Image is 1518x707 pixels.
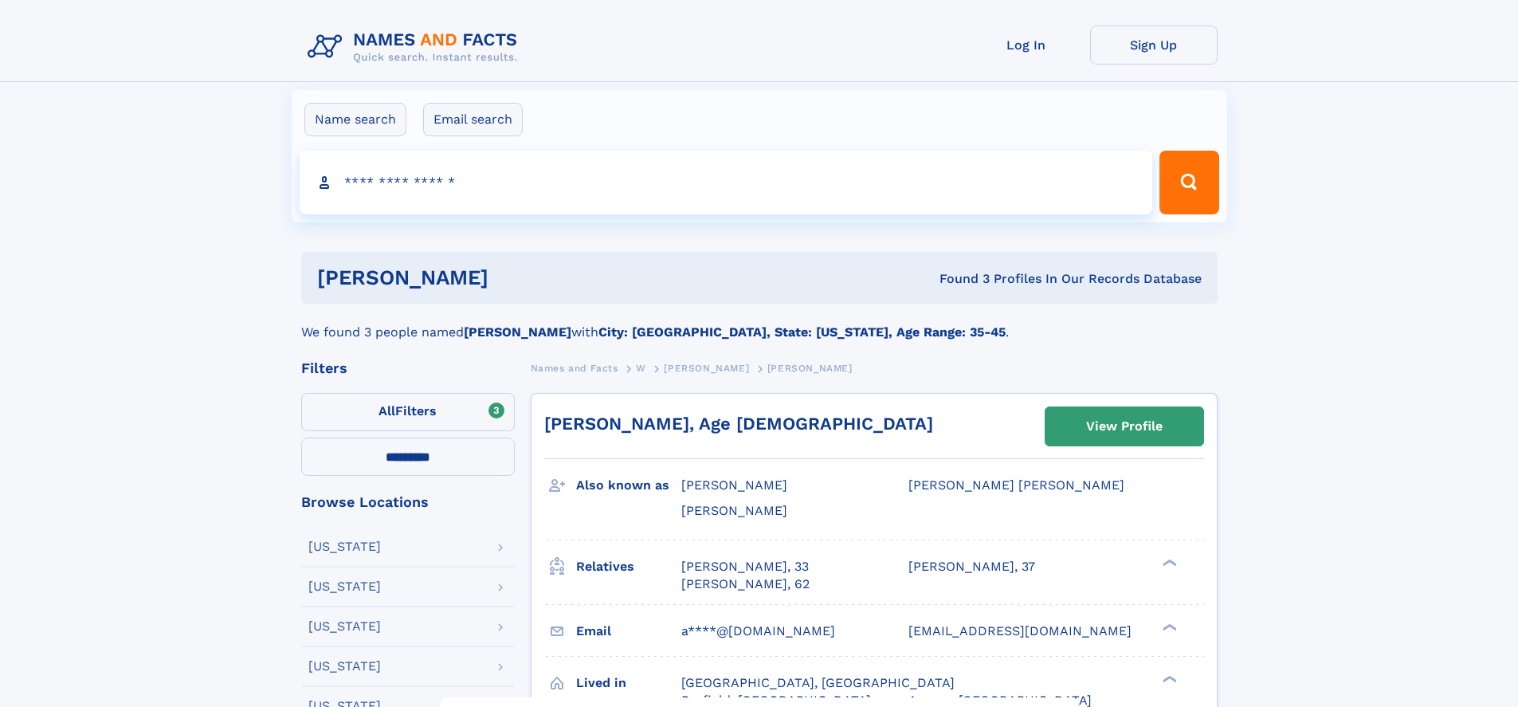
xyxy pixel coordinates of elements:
[576,670,681,697] h3: Lived in
[576,618,681,645] h3: Email
[598,324,1006,340] b: City: [GEOGRAPHIC_DATA], State: [US_STATE], Age Range: 35-45
[908,477,1124,493] span: [PERSON_NAME] [PERSON_NAME]
[308,580,381,593] div: [US_STATE]
[308,620,381,633] div: [US_STATE]
[301,495,515,509] div: Browse Locations
[1090,26,1218,65] a: Sign Up
[1159,151,1218,214] button: Search Button
[1159,674,1178,684] div: ❯
[681,575,810,593] a: [PERSON_NAME], 62
[301,393,515,431] label: Filters
[636,358,646,378] a: W
[576,472,681,499] h3: Also known as
[308,540,381,553] div: [US_STATE]
[1159,557,1178,568] div: ❯
[301,26,531,69] img: Logo Names and Facts
[908,623,1132,638] span: [EMAIL_ADDRESS][DOMAIN_NAME]
[681,675,955,690] span: [GEOGRAPHIC_DATA], [GEOGRAPHIC_DATA]
[423,103,523,136] label: Email search
[576,553,681,580] h3: Relatives
[301,361,515,375] div: Filters
[681,503,787,518] span: [PERSON_NAME]
[1086,408,1163,445] div: View Profile
[308,660,381,673] div: [US_STATE]
[1159,622,1178,632] div: ❯
[301,304,1218,342] div: We found 3 people named with .
[304,103,406,136] label: Name search
[300,151,1153,214] input: search input
[544,414,933,434] a: [PERSON_NAME], Age [DEMOGRAPHIC_DATA]
[681,477,787,493] span: [PERSON_NAME]
[963,26,1090,65] a: Log In
[681,558,809,575] a: [PERSON_NAME], 33
[379,403,395,418] span: All
[1045,407,1203,446] a: View Profile
[664,358,749,378] a: [PERSON_NAME]
[714,270,1202,288] div: Found 3 Profiles In Our Records Database
[464,324,571,340] b: [PERSON_NAME]
[664,363,749,374] span: [PERSON_NAME]
[531,358,618,378] a: Names and Facts
[636,363,646,374] span: W
[767,363,853,374] span: [PERSON_NAME]
[317,268,714,288] h1: [PERSON_NAME]
[908,558,1035,575] a: [PERSON_NAME], 37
